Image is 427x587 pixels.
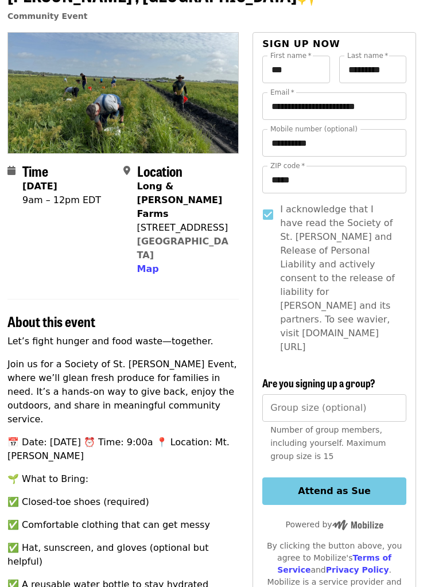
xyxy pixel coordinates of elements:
label: Email [271,90,295,96]
label: First name [271,53,312,60]
p: 📅 Date: [DATE] ⏰ Time: 9:00a 📍 Location: Mt. [PERSON_NAME] [8,436,239,464]
span: Sign up now [263,39,341,50]
a: Terms of Service [278,554,392,575]
a: Privacy Policy [327,566,390,575]
div: 9am – 12pm EDT [23,194,102,208]
a: [GEOGRAPHIC_DATA] [138,236,229,261]
span: I acknowledge that I have read the Society of St. [PERSON_NAME] and Release of Personal Liability... [281,203,398,355]
label: Last name [348,53,389,60]
label: ZIP code [271,163,305,170]
input: Last name [340,56,407,84]
strong: Long & [PERSON_NAME] Farms [138,181,223,220]
a: Community Event [8,12,88,21]
img: Powered by Mobilize [333,520,384,531]
input: First name [263,56,330,84]
input: ZIP code [263,166,407,194]
input: [object Object] [263,395,407,422]
img: Join Society of St. Andrew for a Glean in Mt. Dora , FL✨ organized by Society of St. Andrew [9,33,239,154]
span: Location [138,161,183,181]
strong: [DATE] [23,181,58,192]
span: Powered by [286,520,384,530]
p: ✅ Comfortable clothing that can get messy [8,519,239,532]
p: ✅ Hat, sunscreen, and gloves (optional but helpful) [8,542,239,569]
p: ✅ Closed-toe shoes (required) [8,496,239,510]
div: [STREET_ADDRESS] [138,221,231,235]
p: Let’s fight hunger and food waste—together. [8,335,239,349]
button: Map [138,263,160,277]
span: Number of group members, including yourself. Maximum group size is 15 [271,426,386,461]
input: Email [263,93,407,120]
p: Join us for a Society of St. [PERSON_NAME] Event, where we’ll glean fresh produce for families in... [8,358,239,427]
span: Map [138,264,160,275]
p: 🌱 What to Bring: [8,473,239,487]
span: Are you signing up a group? [263,376,376,391]
button: Attend as Sue [263,478,407,506]
i: map-marker-alt icon [124,166,131,177]
input: Mobile number (optional) [263,130,407,157]
label: Mobile number (optional) [271,126,358,133]
span: About this event [8,312,96,332]
span: Time [23,161,49,181]
i: calendar icon [8,166,16,177]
